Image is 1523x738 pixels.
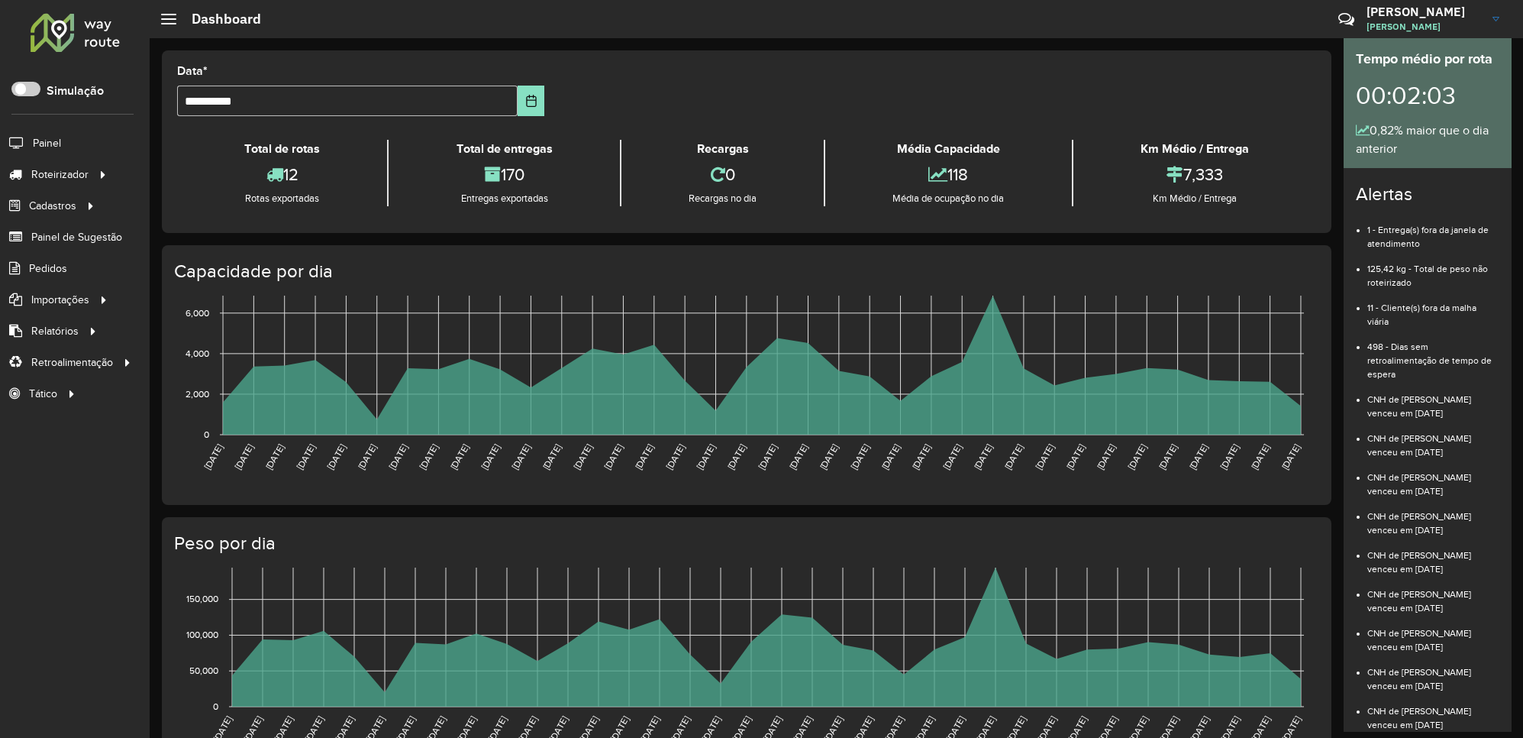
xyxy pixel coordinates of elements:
[540,442,563,471] text: [DATE]
[1367,290,1499,329] li: 11 - Cliente(s) fora da malha viária
[1367,212,1499,251] li: 1 - Entrega(s) fora da janela de atendimento
[186,389,209,399] text: 2,000
[1077,191,1312,206] div: Km Médio / Entrega
[625,140,820,158] div: Recargas
[31,229,122,245] span: Painel de Sugestão
[1367,615,1499,654] li: CNH de [PERSON_NAME] venceu em [DATE]
[1367,654,1499,693] li: CNH de [PERSON_NAME] venceu em [DATE]
[325,442,347,471] text: [DATE]
[725,442,747,471] text: [DATE]
[1356,70,1499,121] div: 00:02:03
[1356,183,1499,206] h4: Alertas
[448,442,470,471] text: [DATE]
[818,442,840,471] text: [DATE]
[518,86,544,116] button: Choose Date
[829,140,1067,158] div: Média Capacidade
[879,442,902,471] text: [DATE]
[510,442,532,471] text: [DATE]
[1367,251,1499,290] li: 125,42 kg - Total de peso não roteirizado
[849,442,871,471] text: [DATE]
[29,261,67,277] span: Pedidos
[829,191,1067,206] div: Média de ocupação no dia
[204,429,209,439] text: 0
[186,594,218,604] text: 150,000
[33,135,61,151] span: Painel
[1157,442,1179,471] text: [DATE]
[1077,140,1312,158] div: Km Médio / Entrega
[829,158,1067,191] div: 118
[1064,442,1086,471] text: [DATE]
[479,442,502,471] text: [DATE]
[295,442,317,471] text: [DATE]
[392,158,615,191] div: 170
[181,158,383,191] div: 12
[633,442,655,471] text: [DATE]
[186,630,218,640] text: 100,000
[392,191,615,206] div: Entregas exportadas
[664,442,686,471] text: [DATE]
[233,442,255,471] text: [DATE]
[757,442,779,471] text: [DATE]
[186,348,209,358] text: 4,000
[1218,442,1241,471] text: [DATE]
[1367,498,1499,537] li: CNH de [PERSON_NAME] venceu em [DATE]
[1356,121,1499,158] div: 0,82% maior que o dia anterior
[31,354,113,371] span: Retroalimentação
[695,442,717,471] text: [DATE]
[31,292,89,308] span: Importações
[263,442,286,471] text: [DATE]
[1367,420,1499,459] li: CNH de [PERSON_NAME] venceu em [DATE]
[174,261,1316,283] h4: Capacidade por dia
[356,442,378,471] text: [DATE]
[1367,381,1499,420] li: CNH de [PERSON_NAME] venceu em [DATE]
[1249,442,1271,471] text: [DATE]
[177,62,208,80] label: Data
[602,442,624,471] text: [DATE]
[418,442,440,471] text: [DATE]
[1367,576,1499,615] li: CNH de [PERSON_NAME] venceu em [DATE]
[189,665,218,675] text: 50,000
[941,442,963,471] text: [DATE]
[174,532,1316,555] h4: Peso por dia
[1330,3,1363,36] a: Contato Rápido
[1367,537,1499,576] li: CNH de [PERSON_NAME] venceu em [DATE]
[181,191,383,206] div: Rotas exportadas
[1367,329,1499,381] li: 498 - Dias sem retroalimentação de tempo de espera
[572,442,594,471] text: [DATE]
[202,442,224,471] text: [DATE]
[625,158,820,191] div: 0
[1367,20,1481,34] span: [PERSON_NAME]
[1034,442,1056,471] text: [DATE]
[1367,459,1499,498] li: CNH de [PERSON_NAME] venceu em [DATE]
[176,11,261,28] h2: Dashboard
[387,442,409,471] text: [DATE]
[31,167,89,183] span: Roteirizador
[29,386,57,402] span: Tático
[213,701,218,711] text: 0
[1095,442,1117,471] text: [DATE]
[1002,442,1024,471] text: [DATE]
[972,442,994,471] text: [DATE]
[910,442,932,471] text: [DATE]
[787,442,809,471] text: [DATE]
[625,191,820,206] div: Recargas no dia
[1187,442,1209,471] text: [DATE]
[29,198,76,214] span: Cadastros
[1367,5,1481,19] h3: [PERSON_NAME]
[1077,158,1312,191] div: 7,333
[1367,693,1499,732] li: CNH de [PERSON_NAME] venceu em [DATE]
[1279,442,1302,471] text: [DATE]
[47,82,104,100] label: Simulação
[186,308,209,318] text: 6,000
[181,140,383,158] div: Total de rotas
[392,140,615,158] div: Total de entregas
[1356,49,1499,70] div: Tempo médio por rota
[31,323,79,339] span: Relatórios
[1126,442,1148,471] text: [DATE]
